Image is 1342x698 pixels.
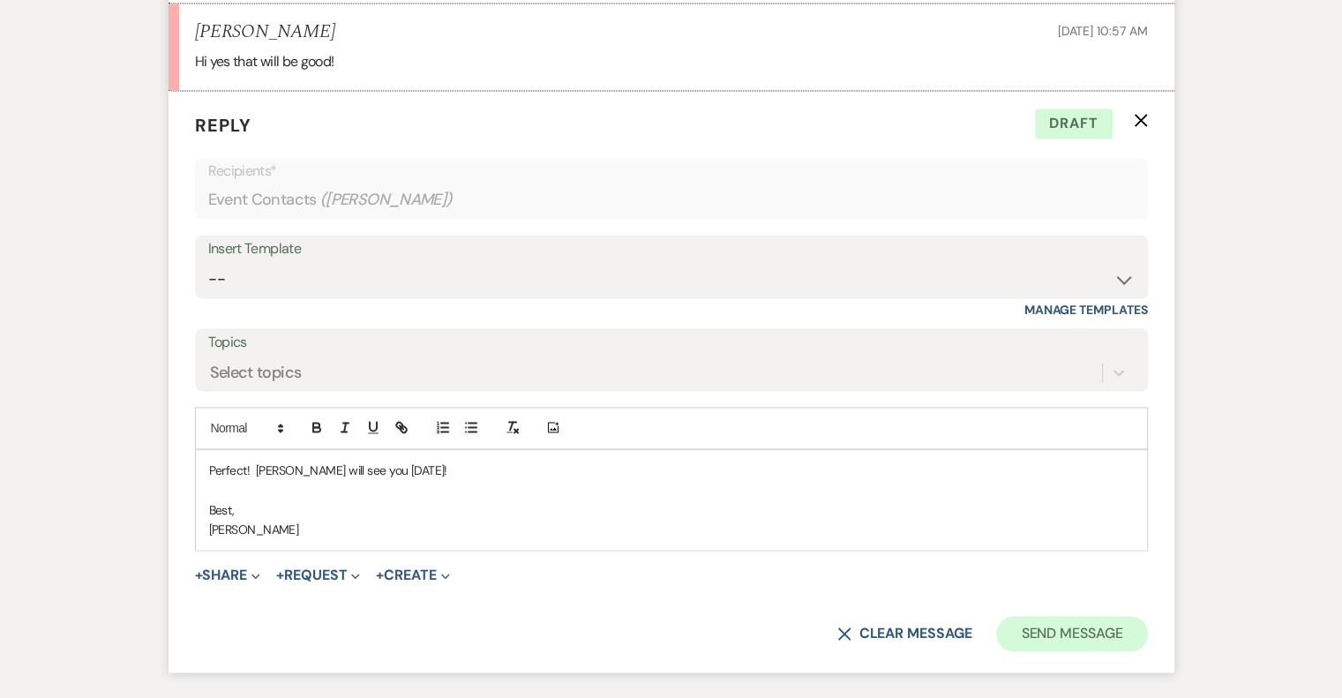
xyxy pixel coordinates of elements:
[376,568,384,582] span: +
[276,568,284,582] span: +
[320,188,453,212] span: ( [PERSON_NAME] )
[210,360,302,384] div: Select topics
[1058,23,1148,39] span: [DATE] 10:57 AM
[209,461,1134,480] p: Perfect! [PERSON_NAME] will see you [DATE]!
[376,568,449,582] button: Create
[195,568,261,582] button: Share
[208,183,1135,217] div: Event Contacts
[276,568,360,582] button: Request
[996,616,1147,651] button: Send Message
[1035,109,1113,139] span: Draft
[209,500,1134,520] p: Best,
[195,50,1148,73] p: Hi yes that will be good!
[195,114,251,137] span: Reply
[208,236,1135,262] div: Insert Template
[837,627,971,641] button: Clear message
[208,330,1135,356] label: Topics
[1024,302,1148,318] a: Manage Templates
[195,21,335,43] h5: [PERSON_NAME]
[195,568,203,582] span: +
[208,160,1135,183] p: Recipients*
[209,520,1134,539] p: [PERSON_NAME]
